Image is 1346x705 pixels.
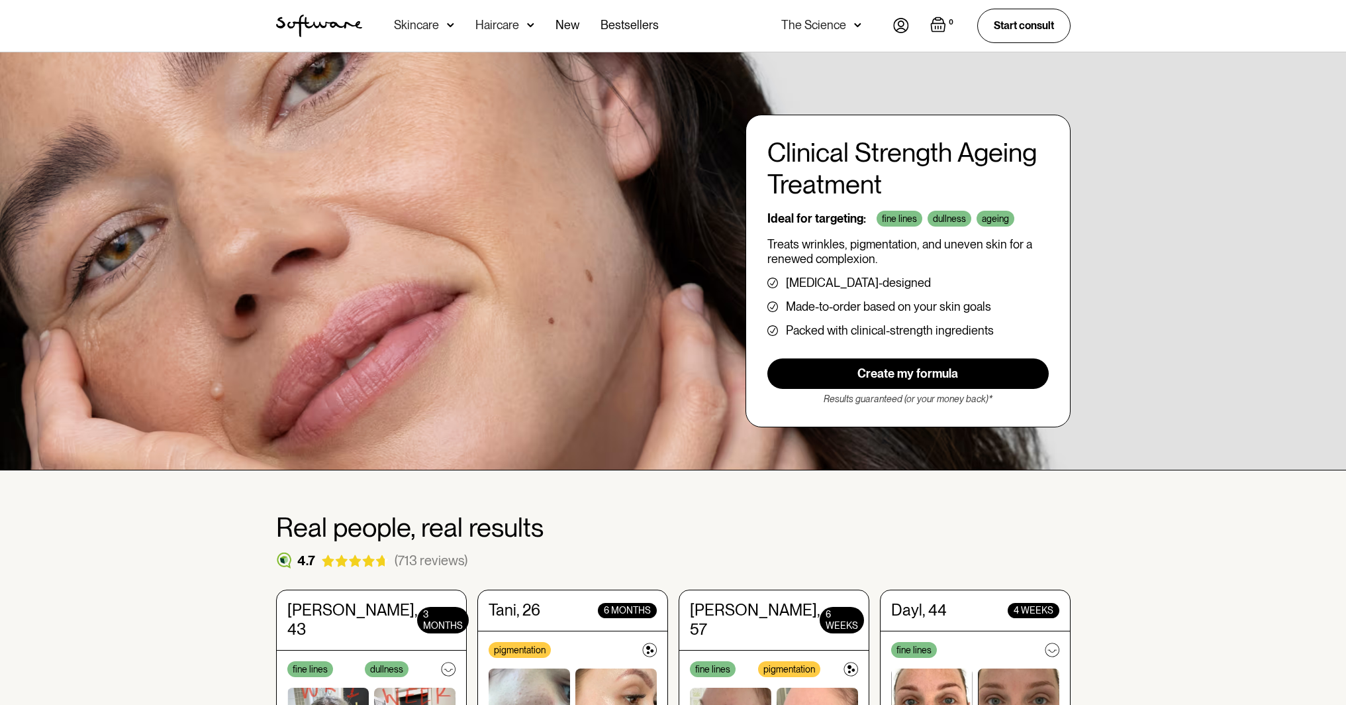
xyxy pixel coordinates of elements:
h1: Clinical Strength Ageing Treatment [767,136,1049,200]
img: reviews stars [320,555,389,567]
img: arrow down [527,19,534,32]
p: Treats wrinkles, pigmentation, and uneven skin for a renewed complexion. [767,237,1049,266]
div: The Science [781,19,846,32]
div: ageing [977,211,1014,227]
div: Tani, 26 [489,601,540,620]
li: Made-to-order based on your skin goals [767,300,1049,313]
div: dullness [365,661,409,677]
img: Software Logo [276,15,362,37]
li: [MEDICAL_DATA]-designed [767,276,1049,290]
div: fine lines [877,211,922,227]
img: arrow down [447,19,454,32]
img: arrow down [854,19,861,32]
div: 6 months [598,603,657,618]
div: fine lines [690,661,736,677]
div: fine lines [287,661,333,677]
div: pigmentation [758,661,820,677]
img: reviews logo [276,553,292,569]
li: Packed with clinical-strength ingredients [767,324,1049,337]
div: 6 weeks [820,607,864,633]
div: Skincare [394,19,439,32]
div: [PERSON_NAME], 57 [690,601,820,639]
em: Results guaranteed (or your money back)* [824,394,992,404]
a: Open empty cart [930,17,956,35]
div: 4 weeks [1008,603,1059,618]
div: pigmentation [489,642,551,658]
div: [PERSON_NAME], 43 [287,601,417,639]
div: 4.7 [297,553,315,569]
a: Create my formula [767,358,1049,389]
a: home [276,15,362,37]
div: 0 [946,17,956,28]
div: dullness [928,211,971,227]
div: Haircare [475,19,519,32]
a: Start consult [977,9,1071,42]
div: fine lines [891,642,937,658]
h2: Real people, real results [276,513,1071,542]
a: (713 reviews) [395,553,467,569]
div: Dayl, 44 [891,601,947,620]
p: Ideal for targeting: [767,211,866,226]
div: 3 Months [417,607,469,633]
